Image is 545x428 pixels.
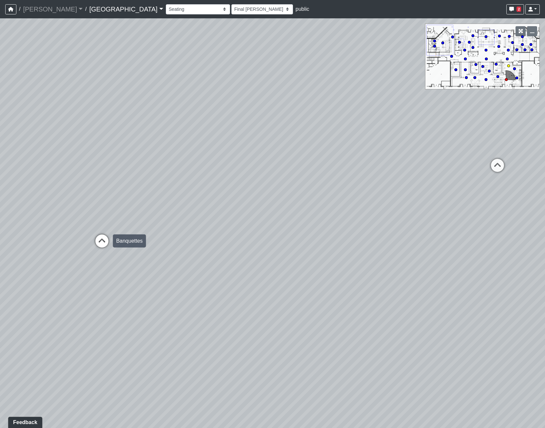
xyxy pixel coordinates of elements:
[516,7,521,12] span: 2
[83,3,89,16] span: /
[506,4,524,14] button: 2
[89,3,163,16] a: [GEOGRAPHIC_DATA]
[23,3,83,16] a: [PERSON_NAME]
[296,6,309,12] span: public
[113,234,146,248] div: Banquettes
[5,415,44,428] iframe: Ybug feedback widget
[16,3,23,16] span: /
